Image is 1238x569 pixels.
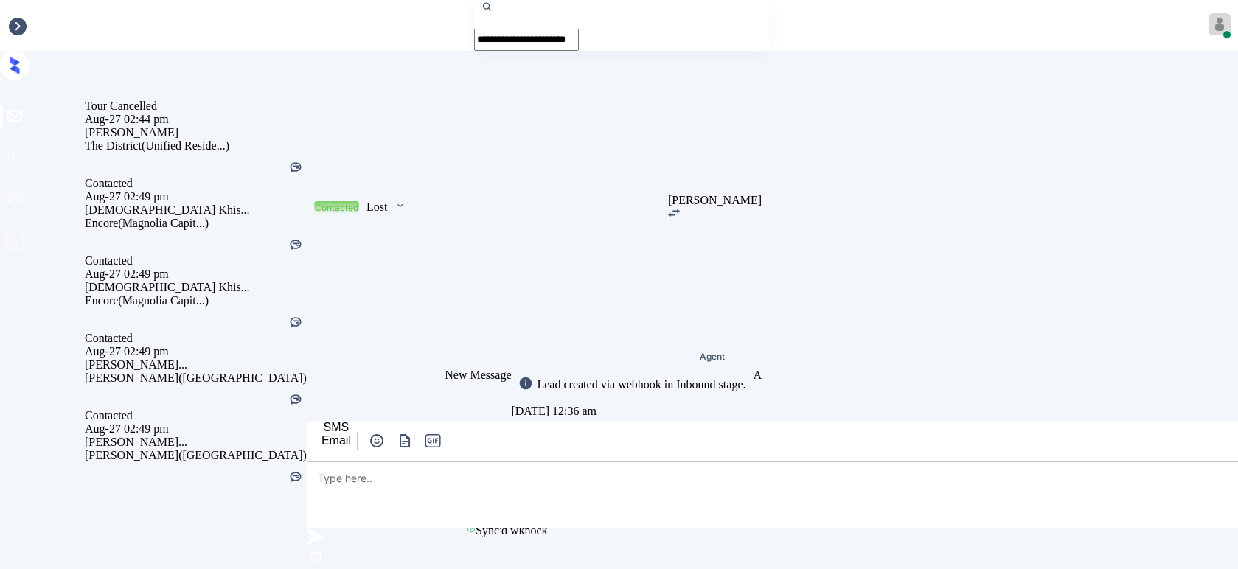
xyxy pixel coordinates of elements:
img: Kelsey was silent [288,392,303,407]
div: Contacted [85,332,307,345]
div: Inbox [7,19,35,32]
div: Aug-27 02:49 pm [85,268,307,281]
div: Kelsey was silent [288,392,303,409]
img: Kelsey was silent [288,160,303,175]
div: Aug-27 02:49 pm [85,422,307,436]
div: Encore (Magnolia Capit...) [85,294,307,307]
div: Kelsey was silent [288,315,303,332]
img: icon-zuma [394,199,406,212]
div: [PERSON_NAME] ([GEOGRAPHIC_DATA]) [85,449,307,462]
div: [DEMOGRAPHIC_DATA] Khis... [85,281,307,294]
img: icon-zuma [396,432,414,450]
div: A [754,369,762,382]
img: Kelsey was silent [288,469,303,484]
div: Kelsey was silent [288,160,303,177]
div: Contacted [85,177,307,190]
img: icon-zuma [307,548,324,566]
div: [PERSON_NAME] ([GEOGRAPHIC_DATA]) [85,371,307,385]
div: [DATE] 12:36 am [511,401,753,422]
div: Aug-27 02:49 pm [85,190,307,203]
div: Contacted [315,202,358,213]
div: [PERSON_NAME]... [85,436,307,449]
div: Lead created via webhook in Inbound stage. [533,378,745,391]
div: Kelsey was silent [288,237,303,254]
span: profile [4,230,25,256]
div: [DEMOGRAPHIC_DATA] Khis... [85,203,307,217]
span: Agent [700,352,725,361]
div: Tour Cancelled [85,100,307,113]
img: Kelsey was silent [288,237,303,252]
img: avatar [1209,13,1231,35]
div: Email [321,434,351,447]
div: Encore (Magnolia Capit...) [85,217,307,230]
div: SMS [321,421,351,434]
img: Kelsey was silent [288,315,303,329]
div: Contacted [85,254,307,268]
img: icon-zuma [307,528,324,545]
div: [PERSON_NAME] [668,194,762,207]
div: Aug-27 02:44 pm [85,113,307,126]
div: [PERSON_NAME]... [85,358,307,371]
div: [PERSON_NAME] [85,126,307,139]
img: icon-zuma [518,376,533,391]
img: icon-zuma [368,432,386,450]
img: icon-zuma [668,209,680,217]
span: New Message [445,369,511,381]
div: Contacted [85,409,307,422]
div: The District (Unified Reside...) [85,139,307,153]
div: Aug-27 02:49 pm [85,345,307,358]
div: Kelsey was silent [288,469,303,486]
div: Lost [366,200,387,214]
